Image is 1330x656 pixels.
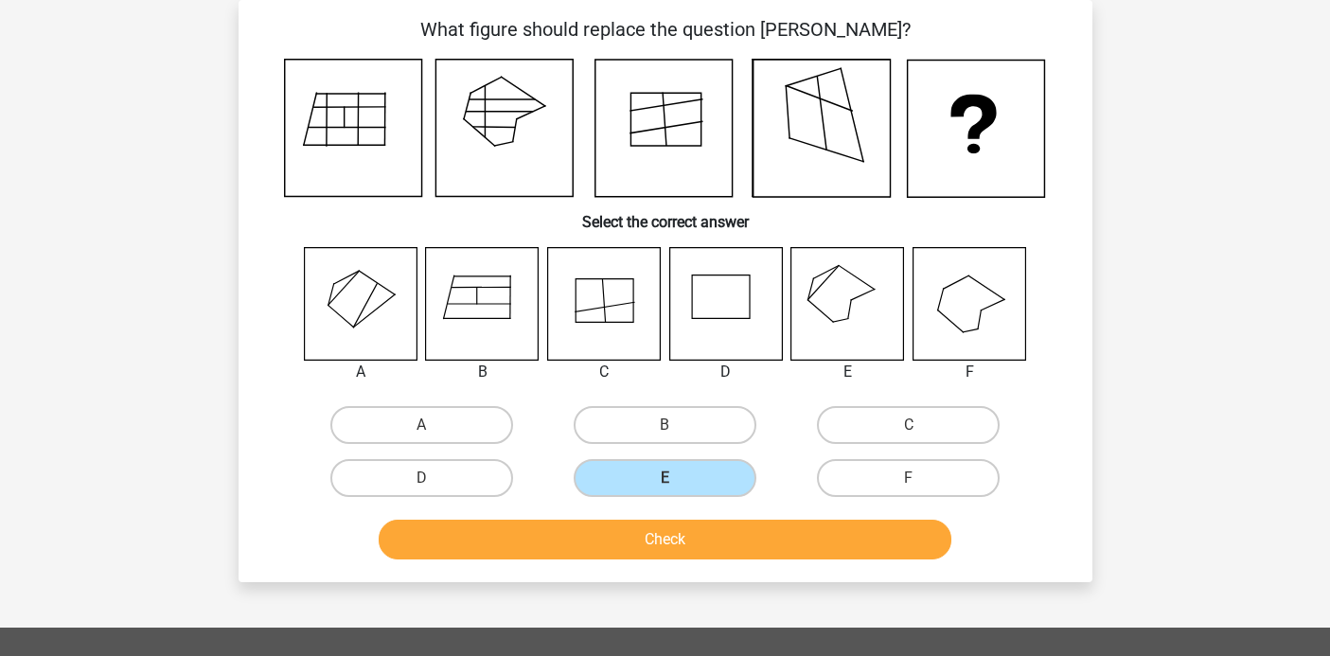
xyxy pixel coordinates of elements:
div: F [898,361,1041,383]
label: A [330,406,513,444]
label: F [817,459,1000,497]
div: A [290,361,433,383]
label: B [574,406,756,444]
label: C [817,406,1000,444]
button: Check [379,520,951,559]
label: D [330,459,513,497]
p: What figure should replace the question [PERSON_NAME]? [269,15,1062,44]
div: B [411,361,554,383]
div: D [655,361,798,383]
div: C [533,361,676,383]
label: E [574,459,756,497]
div: E [776,361,919,383]
h6: Select the correct answer [269,198,1062,231]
